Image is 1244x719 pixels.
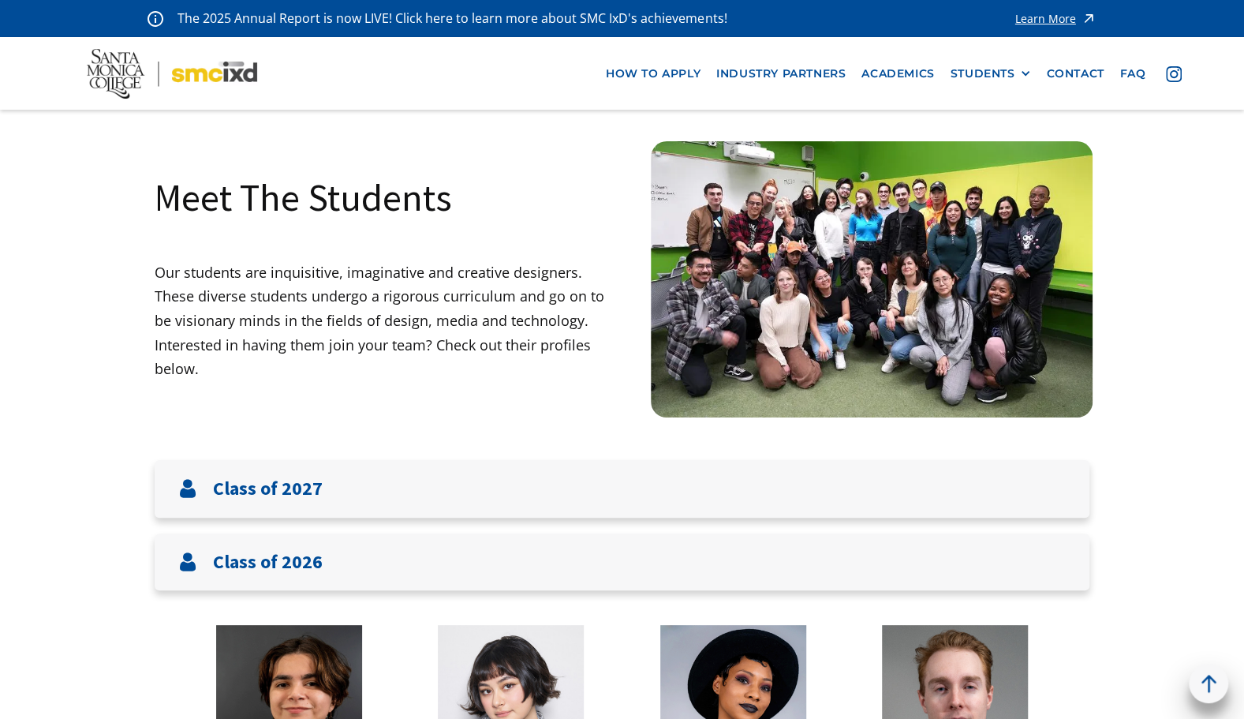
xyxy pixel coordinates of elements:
a: contact [1038,59,1111,88]
p: Our students are inquisitive, imaginative and creative designers. These diverse students undergo ... [155,260,622,381]
img: Santa Monica College - SMC IxD logo [87,49,256,99]
img: icon - arrow - alert [1081,8,1096,29]
a: back to top [1189,664,1228,703]
img: icon - instagram [1166,66,1182,82]
a: how to apply [598,59,708,88]
img: User icon [178,552,197,571]
img: User icon [178,479,197,498]
a: Academics [854,59,942,88]
div: STUDENTS [951,67,1015,81]
div: STUDENTS [951,67,1031,81]
img: icon - information - alert [148,10,163,27]
a: Learn More [1015,8,1096,29]
a: industry partners [708,59,854,88]
a: faq [1112,59,1154,88]
h3: Class of 2027 [213,477,323,500]
p: The 2025 Annual Report is now LIVE! Click here to learn more about SMC IxD's achievements! [177,8,728,29]
div: Learn More [1015,13,1076,24]
h3: Class of 2026 [213,551,323,574]
img: Santa Monica College IxD Students engaging with industry [651,141,1093,417]
h1: Meet The Students [155,173,452,222]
